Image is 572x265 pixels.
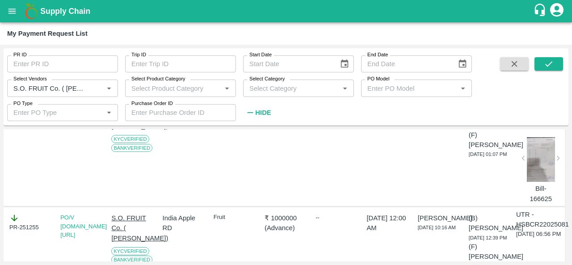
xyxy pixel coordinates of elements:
label: Select Category [249,76,285,83]
label: PO Model [367,76,390,83]
p: (B) [PERSON_NAME] [469,213,512,233]
button: open drawer [2,1,22,21]
span: KYC Verified [111,247,149,255]
label: Start Date [249,51,272,59]
button: Choose date [454,55,471,72]
img: logo [22,2,40,20]
span: [DATE] 01:07 PM [469,151,507,157]
label: End Date [367,51,388,59]
span: Bank Verified [111,256,152,264]
span: [DATE] 12:39 PM [469,235,507,240]
label: Trip ID [131,51,146,59]
strong: Hide [255,109,271,116]
b: Supply Chain [40,7,90,16]
label: PO Type [13,100,33,107]
input: Enter PO Model [364,82,454,94]
div: My Payment Request List [7,28,88,39]
input: Select Vendor [10,82,89,94]
div: -- [315,213,358,222]
button: Open [457,82,469,94]
input: Select Product Category [128,82,219,94]
input: Enter PO Type [10,107,101,118]
div: PR-251255 [9,213,52,232]
label: Select Product Category [131,76,185,83]
div: account of current user [549,2,565,21]
div: [DATE] 06:56 PM [516,210,563,242]
p: S.O. FRUIT Co. ( [PERSON_NAME]) [111,213,154,243]
span: KYC Verified [111,135,149,143]
label: Select Vendors [13,76,47,83]
p: ( Advance ) [265,223,307,233]
p: ₹ 1000000 [265,213,307,223]
input: Enter PR ID [7,55,118,72]
input: Enter Purchase Order ID [125,104,236,121]
button: Open [103,107,115,118]
button: Open [221,82,233,94]
span: [DATE] 10:16 AM [418,225,456,230]
span: Bank Verified [111,144,152,152]
button: Choose date [336,55,353,72]
a: PO/V [DOMAIN_NAME][URL] [60,214,107,238]
p: [DATE] 12:00 AM [366,213,409,233]
label: PR ID [13,51,27,59]
button: Open [103,82,115,94]
label: Purchase Order ID [131,100,173,107]
div: customer-support [533,3,549,19]
button: Hide [243,105,273,120]
p: (F) [PERSON_NAME] [469,242,512,262]
div: [DATE] 06:37 PM [516,98,563,204]
input: Start Date [243,55,332,72]
a: Supply Chain [40,5,533,17]
p: [PERSON_NAME] [418,213,461,223]
p: Fruit [214,213,257,222]
button: Open [339,82,351,94]
input: End Date [361,55,450,72]
p: Bill-166625 [527,184,555,204]
p: (F) [PERSON_NAME] [469,130,512,150]
input: Select Category [246,82,336,94]
input: Enter Trip ID [125,55,236,72]
p: India Apple RD [163,213,206,233]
